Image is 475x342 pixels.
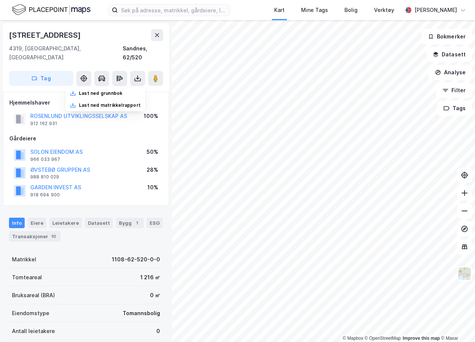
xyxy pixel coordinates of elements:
a: Improve this map [403,336,440,341]
div: 918 694 900 [30,192,60,198]
img: logo.f888ab2527a4732fd821a326f86c7f29.svg [12,3,91,16]
div: Gårdeiere [9,134,163,143]
div: Eiere [28,218,46,228]
button: Datasett [426,47,472,62]
a: Mapbox [343,336,363,341]
img: Z [457,267,472,281]
div: Matrikkel [12,255,36,264]
div: Last ned grunnbok [79,90,122,96]
div: 912 162 931 [30,121,57,127]
button: Analyse [429,65,472,80]
div: 1 [133,219,141,227]
div: Bygg [116,218,144,228]
div: Eiendomstype [12,309,49,318]
div: Mine Tags [301,6,328,15]
div: Kontrollprogram for chat [438,306,475,342]
div: Last ned matrikkelrapport [79,102,141,108]
div: ESG [147,218,163,228]
div: 10% [147,183,158,192]
div: Bruksareal (BRA) [12,291,55,300]
div: 1 216 ㎡ [140,273,160,282]
div: [PERSON_NAME] [414,6,457,15]
div: 0 [156,327,160,336]
div: Info [9,218,25,228]
div: Kart [274,6,285,15]
div: Sandnes, 62/520 [123,44,163,62]
div: Tomannsbolig [123,309,160,318]
button: Tags [437,101,472,116]
div: 988 810 029 [30,174,59,180]
button: Bokmerker [422,29,472,44]
div: Leietakere [49,218,82,228]
button: Tag [9,71,73,86]
div: 1108-62-520-0-0 [112,255,160,264]
div: 50% [147,147,158,156]
div: Bolig [344,6,358,15]
iframe: Chat Widget [438,306,475,342]
div: Antall leietakere [12,327,55,336]
div: 100% [144,112,158,121]
a: OpenStreetMap [365,336,401,341]
div: Datasett [85,218,113,228]
div: Tomteareal [12,273,42,282]
button: Filter [436,83,472,98]
div: Hjemmelshaver [9,98,163,107]
div: 966 033 967 [30,156,60,162]
div: [STREET_ADDRESS] [9,29,82,41]
div: 0 ㎡ [150,291,160,300]
div: 28% [147,165,158,174]
div: Verktøy [374,6,394,15]
input: Søk på adresse, matrikkel, gårdeiere, leietakere eller personer [118,4,230,16]
div: 4319, [GEOGRAPHIC_DATA], [GEOGRAPHIC_DATA] [9,44,123,62]
div: 10 [50,233,58,240]
div: Transaksjoner [9,231,61,242]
